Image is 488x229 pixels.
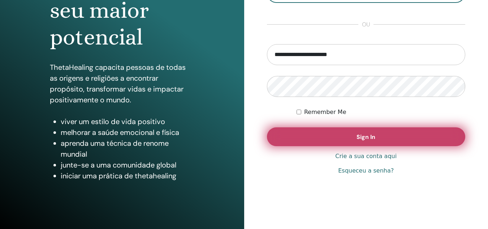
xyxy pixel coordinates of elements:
li: aprenda uma técnica de renome mundial [61,138,194,160]
label: Remember Me [304,108,346,116]
div: Keep me authenticated indefinitely or until I manually logout [297,108,465,116]
li: iniciar uma prática de thetahealing [61,170,194,181]
li: junte-se a uma comunidade global [61,160,194,170]
span: ou [358,20,373,29]
span: Sign In [357,133,375,141]
p: ThetaHealing capacita pessoas de todas as origens e religiões a encontrar propósito, transformar ... [50,62,194,105]
button: Sign In [267,127,466,146]
a: Esqueceu a senha? [338,166,394,175]
li: viver um estilo de vida positivo [61,116,194,127]
a: Crie a sua conta aqui [335,152,397,161]
li: melhorar a saúde emocional e física [61,127,194,138]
